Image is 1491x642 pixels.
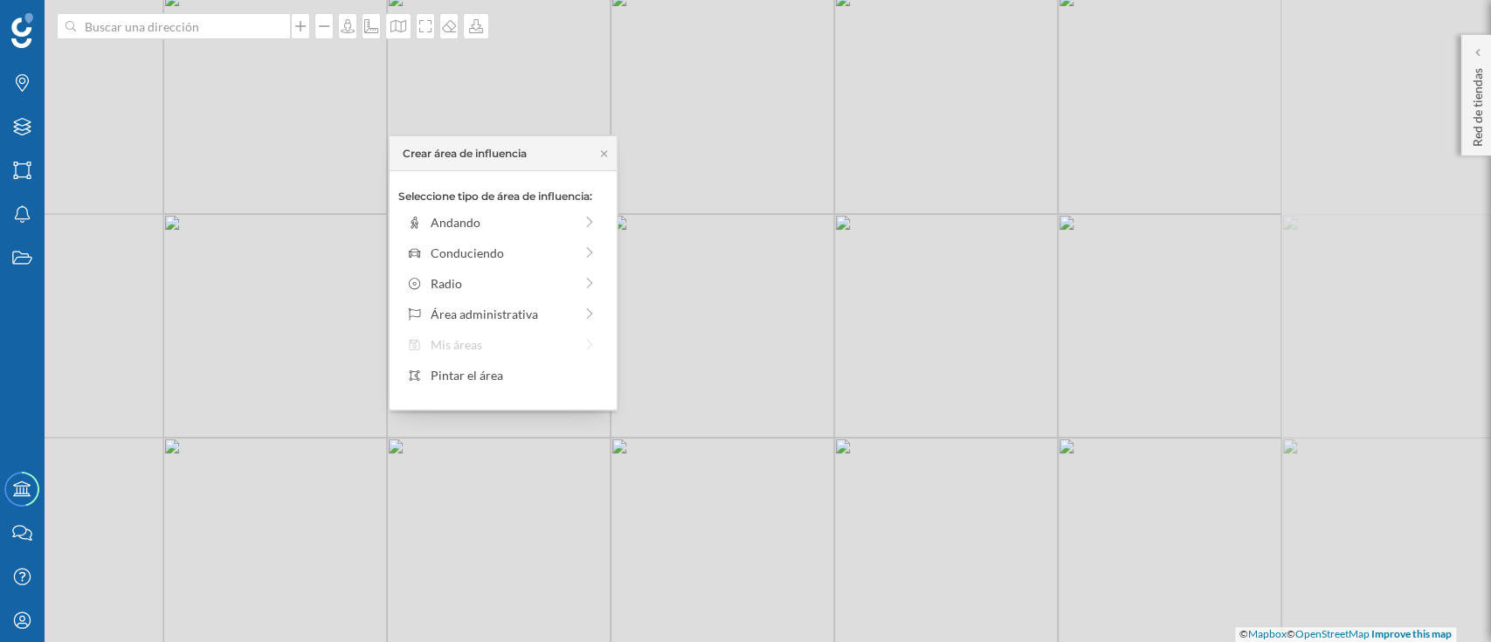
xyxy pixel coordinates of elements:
div: Área administrativa [431,305,573,323]
a: OpenStreetMap [1295,627,1370,640]
div: Conduciendo [431,244,573,262]
a: Mapbox [1248,627,1287,640]
p: Seleccione tipo de área de influencia: [398,189,608,204]
div: Crear área de influencia [403,146,527,162]
div: Radio [431,274,573,293]
div: © © [1235,627,1456,642]
span: Soporte [35,12,97,28]
img: Geoblink Logo [11,13,33,48]
div: Pintar el área [431,366,597,384]
div: Andando [431,213,573,231]
p: Red de tiendas [1468,61,1486,147]
a: Improve this map [1371,627,1452,640]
